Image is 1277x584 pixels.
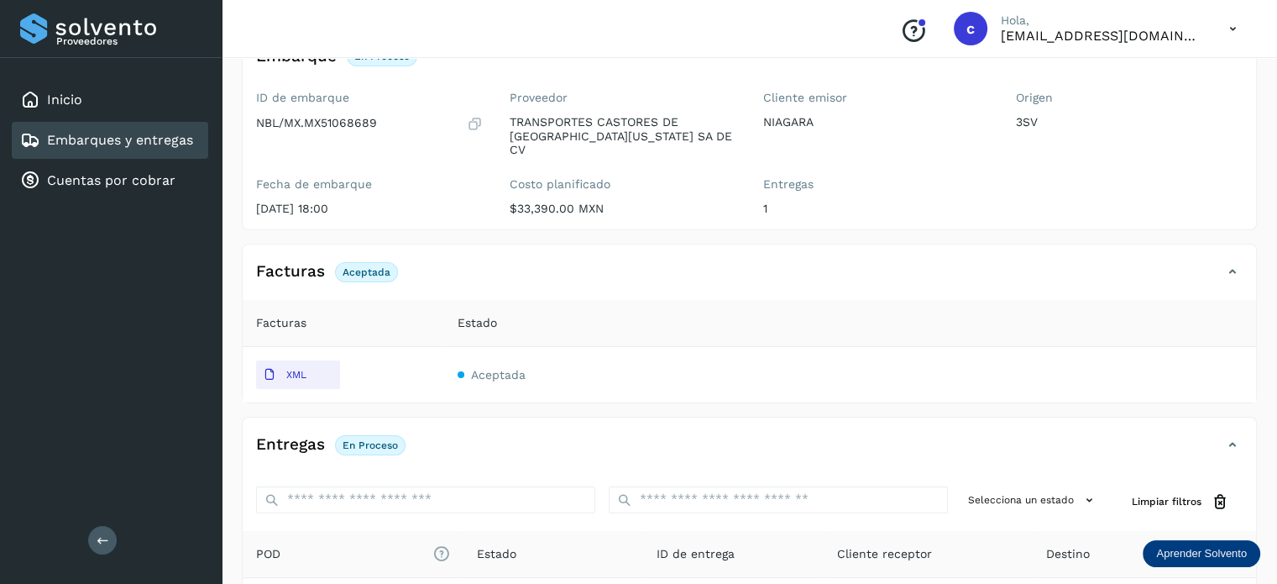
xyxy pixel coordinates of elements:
[56,35,201,47] p: Proveedores
[657,545,735,563] span: ID de entrega
[471,368,526,381] span: Aceptada
[343,439,398,451] p: En proceso
[256,435,325,455] h4: Entregas
[256,545,450,563] span: POD
[763,177,990,192] label: Entregas
[961,487,1105,514] button: Selecciona un estado
[47,132,193,148] a: Embarques y entregas
[510,177,736,192] label: Costo planificado
[256,202,483,216] p: [DATE] 18:00
[47,172,175,188] a: Cuentas por cobrar
[510,91,736,105] label: Proveedor
[243,258,1256,300] div: FacturasAceptada
[12,162,208,199] div: Cuentas por cobrar
[243,42,1256,84] div: EmbarqueEn proceso
[1143,540,1260,567] div: Aprender Solvento
[1118,487,1243,518] button: Limpiar filtros
[256,314,306,332] span: Facturas
[1001,13,1202,28] p: Hola,
[1156,547,1247,560] p: Aprender Solvento
[256,91,483,105] label: ID de embarque
[477,545,516,563] span: Estado
[343,266,390,278] p: Aceptada
[1016,115,1243,129] p: 3SV
[12,122,208,159] div: Embarques y entregas
[256,177,483,192] label: Fecha de embarque
[47,92,82,108] a: Inicio
[763,202,990,216] p: 1
[243,431,1256,473] div: EntregasEn proceso
[1046,545,1090,563] span: Destino
[510,115,736,157] p: TRANSPORTES CASTORES DE [GEOGRAPHIC_DATA][US_STATE] SA DE CV
[256,262,325,281] h4: Facturas
[837,545,932,563] span: Cliente receptor
[458,314,497,332] span: Estado
[12,82,208,118] div: Inicio
[1132,494,1201,509] span: Limpiar filtros
[256,116,377,130] p: NBL/MX.MX51068689
[763,115,990,129] p: NIAGARA
[256,360,340,389] button: XML
[763,91,990,105] label: Cliente emisor
[286,369,306,381] p: XML
[1001,28,1202,44] p: cuentasespeciales8_met@castores.com.mx
[1016,91,1243,105] label: Origen
[510,202,736,216] p: $33,390.00 MXN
